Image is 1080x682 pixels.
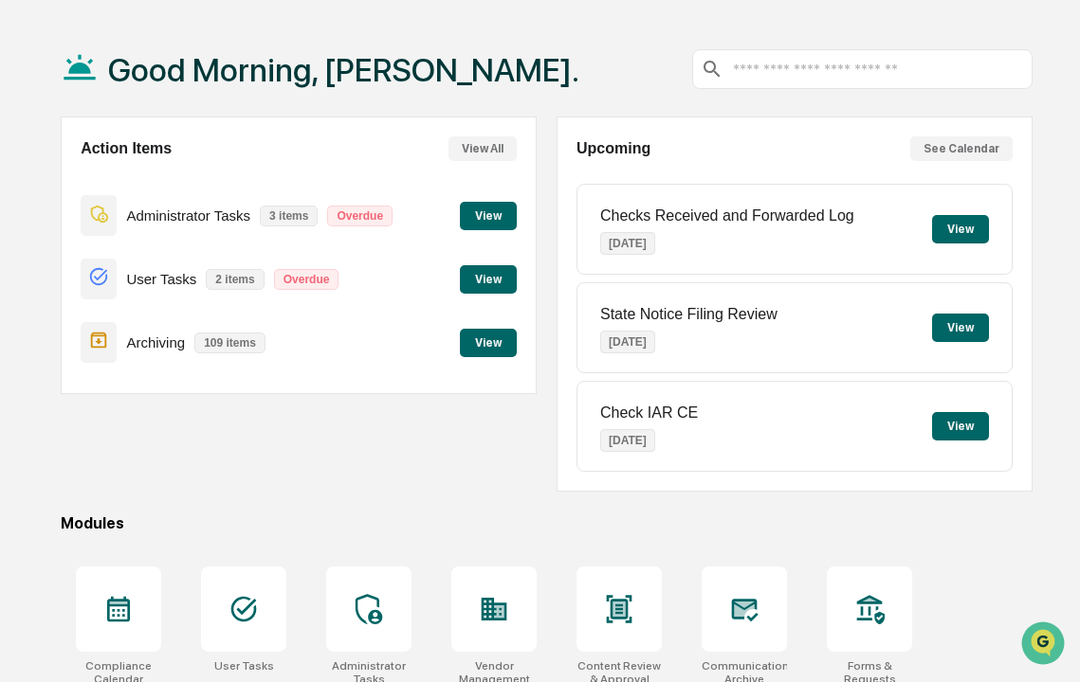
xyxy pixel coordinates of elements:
[189,321,229,335] span: Pylon
[932,314,989,342] button: View
[130,231,243,265] a: 🗄️Attestations
[600,207,854,224] p: Checks Received and Forwarded Log
[932,215,989,243] button: View
[600,404,698,422] p: Check IAR CE
[600,306,778,323] p: State Notice Filing Review
[932,412,989,440] button: View
[11,231,130,265] a: 🖐️Preclearance
[134,320,229,335] a: Powered byPylon
[206,269,264,290] p: 2 items
[137,241,153,256] div: 🗄️
[64,164,240,179] div: We're available if you need us!
[600,429,655,452] p: [DATE]
[274,269,339,290] p: Overdue
[19,241,34,256] div: 🖐️
[260,206,318,226] p: 3 items
[448,136,517,161] button: View All
[38,275,119,294] span: Data Lookup
[156,239,235,258] span: Attestations
[126,271,196,287] p: User Tasks
[1019,619,1071,671] iframe: Open customer support
[64,145,311,164] div: Start new chat
[38,239,122,258] span: Preclearance
[460,265,517,294] button: View
[322,151,345,173] button: Start new chat
[460,332,517,350] a: View
[600,331,655,353] p: [DATE]
[11,267,127,301] a: 🔎Data Lookup
[460,202,517,230] button: View
[19,40,345,70] p: How can we help?
[600,232,655,255] p: [DATE]
[577,140,650,157] h2: Upcoming
[19,277,34,292] div: 🔎
[108,51,579,89] h1: Good Morning, [PERSON_NAME].
[910,136,1013,161] button: See Calendar
[460,269,517,287] a: View
[327,206,393,226] p: Overdue
[126,207,250,224] p: Administrator Tasks
[126,334,185,350] p: Archiving
[194,332,265,353] p: 109 items
[19,145,53,179] img: 1746055101610-c473b297-6a78-478c-a979-82029cc54cd1
[214,659,274,673] div: User Tasks
[81,140,172,157] h2: Action Items
[460,206,517,224] a: View
[460,329,517,357] button: View
[61,514,1033,532] div: Modules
